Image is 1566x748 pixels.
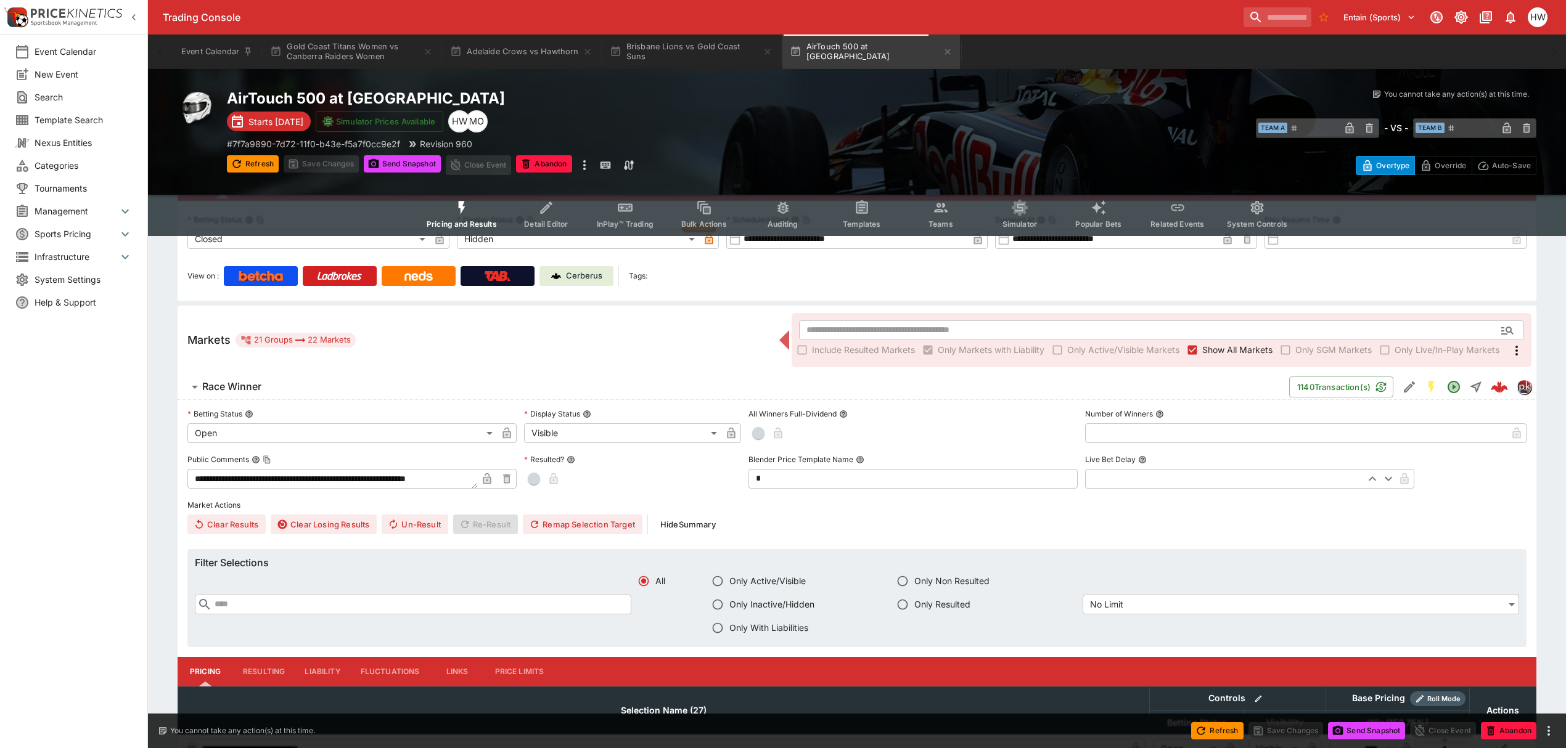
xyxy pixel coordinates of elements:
div: Hidden [457,229,699,249]
span: Re-Result [453,514,518,534]
span: All [655,574,665,587]
span: Templates [843,219,880,229]
button: Refresh [227,155,279,173]
button: Open [1496,319,1519,341]
h6: - VS - [1384,121,1408,134]
div: Trading Console [163,11,1239,24]
span: Include Resulted Markets [812,343,915,356]
div: Show/hide Price Roll mode configuration. [1410,691,1466,706]
span: Team A [1258,123,1287,133]
span: Infrastructure [35,250,118,263]
button: Connected to PK [1425,6,1448,28]
span: Tournaments [35,182,133,195]
button: Select Tenant [1336,7,1423,27]
p: Starts [DATE] [248,115,303,128]
p: Number of Winners [1085,409,1153,419]
img: Ladbrokes [317,271,362,281]
a: 6090cc25-8d0c-4fac-87ae-bba4df654bc4 [1487,375,1512,399]
button: Overtype [1356,156,1415,175]
span: Template Search [35,113,133,126]
span: Only Inactive/Hidden [729,598,814,611]
p: Betting Status [187,409,242,419]
button: Price Limits [485,657,554,686]
h5: Markets [187,333,231,347]
span: Search [35,91,133,104]
button: Edit Detail [1398,376,1420,398]
span: Only Markets with Liability [938,343,1044,356]
button: more [577,155,592,175]
span: Only Active/Visible Markets [1067,343,1179,356]
img: pricekinetics [1517,380,1531,394]
button: No Bookmarks [1314,7,1334,27]
button: Race Winner [178,375,1289,399]
div: Base Pricing [1347,691,1410,706]
button: Un-Result [382,514,448,534]
div: Matthew Oliver [465,110,488,132]
img: Cerberus [551,271,561,281]
span: Team B [1416,123,1445,133]
button: Override [1414,156,1472,175]
p: Live Bet Delay [1085,454,1136,465]
span: Pricing and Results [427,219,497,229]
button: Abandon [1481,722,1536,739]
span: Only Live/In-Play Markets [1395,343,1499,356]
h6: Race Winner [202,380,261,393]
button: Display Status [583,410,591,418]
h6: Filter Selections [195,556,1519,569]
button: Betting Status [245,410,253,418]
button: Bulk edit [1250,691,1266,707]
button: Resulting [233,657,295,686]
span: System Controls [1227,219,1287,229]
button: Links [430,657,485,686]
div: Start From [1356,156,1536,175]
span: Only Non Resulted [914,574,990,587]
div: Visible [524,423,721,443]
p: Revision 960 [420,137,472,150]
button: Brisbane Lions vs Gold Coast Suns [602,35,780,69]
span: Sports Pricing [35,227,118,240]
div: Harrison Walker [1528,7,1548,27]
button: Remap Selection Target [523,514,642,534]
span: Help & Support [35,296,133,309]
p: Cerberus [566,270,602,282]
img: PriceKinetics [31,9,122,18]
span: Simulator [1002,219,1037,229]
span: Only Active/Visible [729,574,806,587]
div: Event type filters [417,192,1297,236]
button: Liability [295,657,350,686]
button: Simulator Prices Available [316,111,443,132]
h2: Copy To Clipboard [227,89,882,108]
button: Send Snapshot [364,155,441,173]
button: more [1541,723,1556,738]
div: No Limit [1083,595,1519,614]
button: Clear Losing Results [271,514,377,534]
img: logo-cerberus--red.svg [1491,378,1508,396]
label: Tags: [629,266,647,286]
span: Event Calendar [35,45,133,58]
button: Open [1443,376,1465,398]
div: 6090cc25-8d0c-4fac-87ae-bba4df654bc4 [1491,378,1508,396]
label: Market Actions [187,496,1527,514]
span: Selection Name (27) [607,703,720,718]
button: AirTouch 500 at [GEOGRAPHIC_DATA] [782,35,960,69]
svg: Open [1446,380,1461,394]
img: Neds [404,271,432,281]
p: Overtype [1376,159,1409,172]
img: TabNZ [485,271,510,281]
img: motorracing.png [178,89,217,128]
span: Auditing [768,219,798,229]
img: PriceKinetics Logo [4,5,28,30]
span: Popular Bets [1075,219,1121,229]
span: Related Events [1150,219,1204,229]
span: InPlay™ Trading [597,219,654,229]
button: All Winners Full-Dividend [839,410,848,418]
svg: More [1509,343,1524,358]
span: Detail Editor [524,219,568,229]
button: Blender Price Template Name [856,455,864,464]
button: Adelaide Crows vs Hawthorn [443,35,599,69]
button: Event Calendar [174,35,260,69]
button: Number of Winners [1155,410,1164,418]
button: Resulted? [567,455,575,464]
button: Refresh [1191,722,1243,739]
button: Live Bet Delay [1138,455,1147,464]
